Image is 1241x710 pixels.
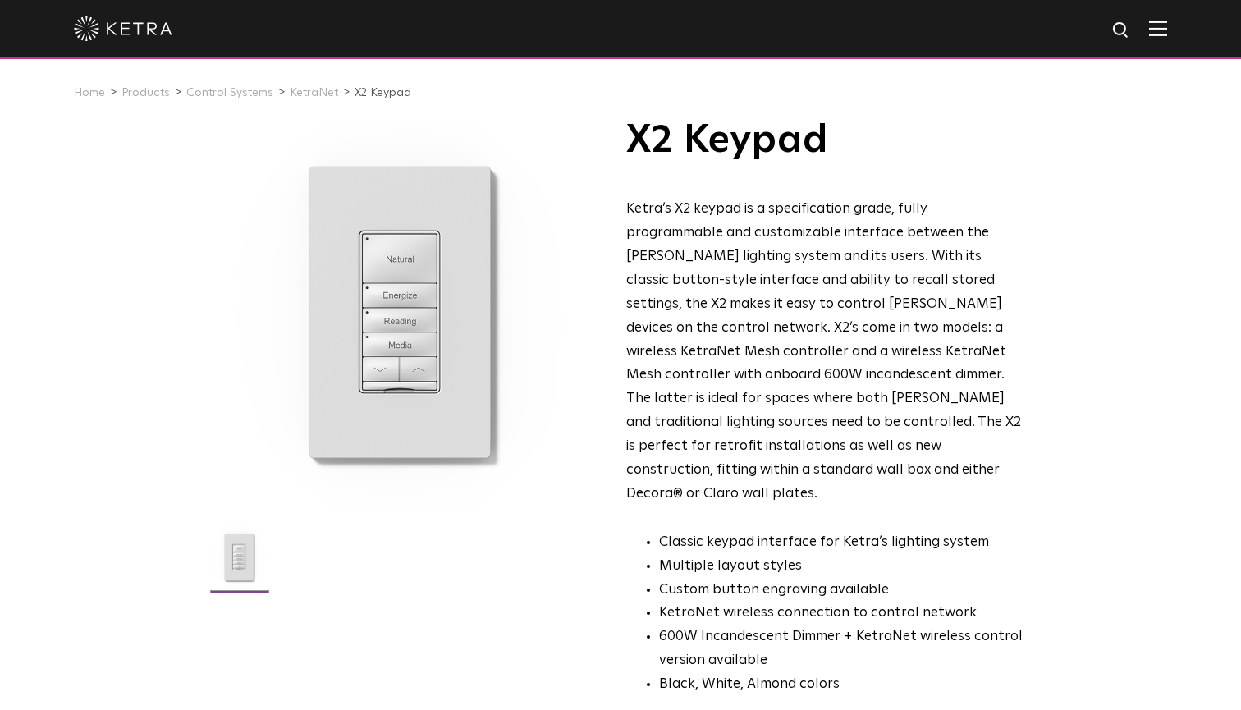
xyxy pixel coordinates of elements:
[1149,21,1167,36] img: Hamburger%20Nav.svg
[659,625,1026,673] li: 600W Incandescent Dimmer + KetraNet wireless control version available
[74,16,172,41] img: ketra-logo-2019-white
[659,602,1026,625] li: KetraNet wireless connection to control network
[659,579,1026,602] li: Custom button engraving available
[659,531,1026,555] li: Classic keypad interface for Ketra’s lighting system
[121,87,170,98] a: Products
[74,87,105,98] a: Home
[626,202,1021,501] span: Ketra’s X2 keypad is a specification grade, fully programmable and customizable interface between...
[626,120,1026,161] h1: X2 Keypad
[659,555,1026,579] li: Multiple layout styles
[1111,21,1132,41] img: search icon
[659,673,1026,697] li: Black, White, Almond colors
[208,526,272,602] img: X2 Keypad
[355,87,411,98] a: X2 Keypad
[290,87,338,98] a: KetraNet
[186,87,273,98] a: Control Systems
